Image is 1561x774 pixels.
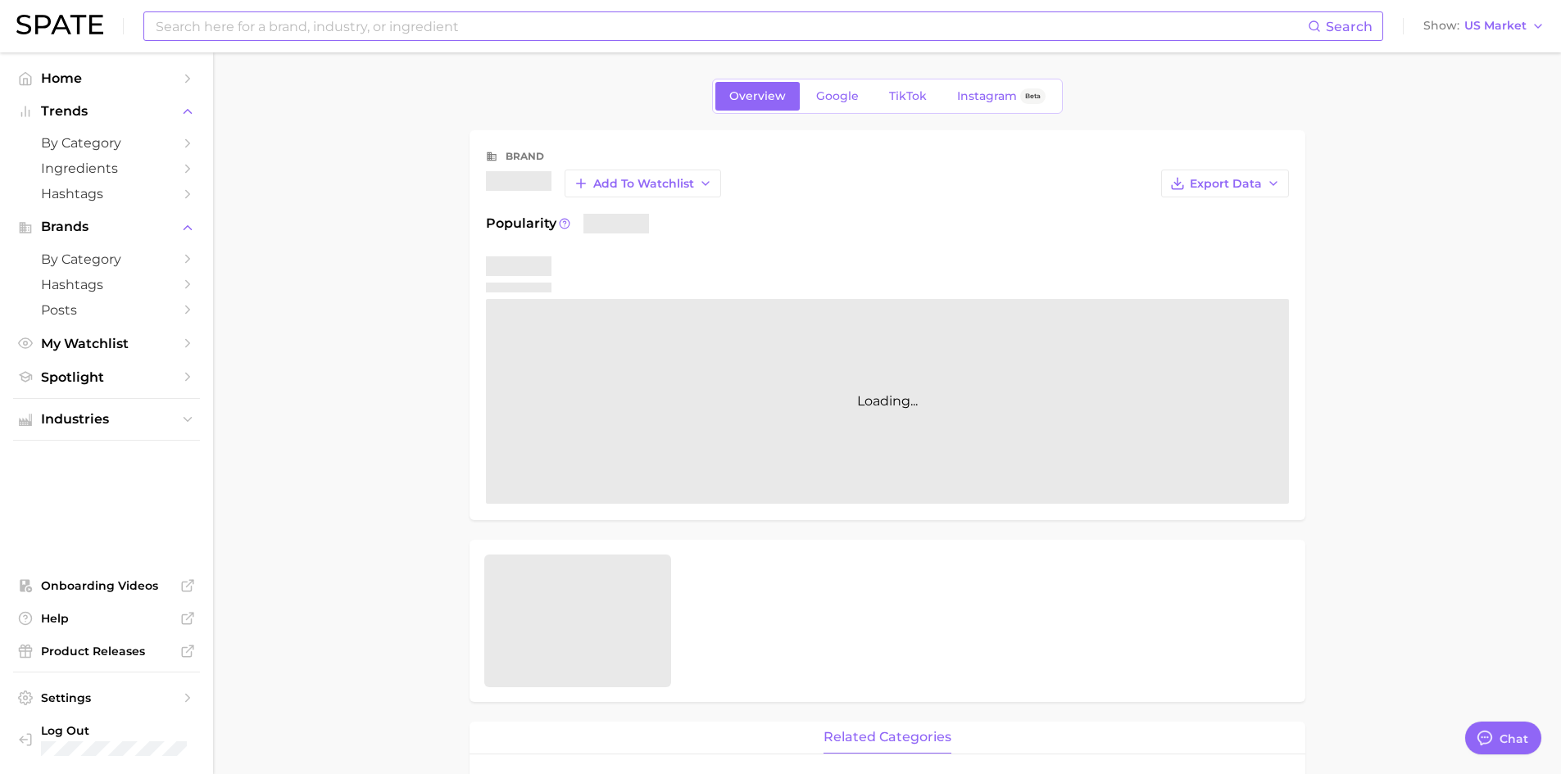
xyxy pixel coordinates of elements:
a: by Category [13,247,200,272]
a: Onboarding Videos [13,573,200,598]
span: Popularity [486,214,556,233]
span: Search [1326,19,1373,34]
span: Google [816,89,859,103]
a: Spotlight [13,364,200,390]
a: Hashtags [13,272,200,297]
span: Ingredients [41,161,172,176]
a: Product Releases [13,639,200,663]
span: Brands [41,220,172,234]
a: Log out. Currently logged in with e-mail rina.brinas@loreal.com. [13,718,200,761]
a: Google [802,82,873,111]
span: Trends [41,104,172,119]
span: Log Out [41,723,187,738]
a: Hashtags [13,181,200,206]
button: ShowUS Market [1419,16,1549,37]
span: related categories [824,730,951,745]
span: Posts [41,302,172,318]
button: Trends [13,99,200,124]
a: My Watchlist [13,331,200,356]
span: Overview [729,89,786,103]
a: by Category [13,130,200,156]
a: Settings [13,686,200,710]
button: Add to Watchlist [565,170,721,197]
span: Beta [1025,89,1041,103]
a: InstagramBeta [943,82,1060,111]
button: Export Data [1161,170,1289,197]
span: My Watchlist [41,336,172,351]
a: Help [13,606,200,631]
span: Spotlight [41,369,172,385]
a: TikTok [875,82,941,111]
span: Show [1423,21,1459,30]
span: US Market [1464,21,1527,30]
span: TikTok [889,89,927,103]
span: Add to Watchlist [593,177,694,191]
input: Search here for a brand, industry, or ingredient [154,12,1308,40]
button: Brands [13,215,200,239]
img: SPATE [16,15,103,34]
a: Overview [715,82,800,111]
span: Industries [41,412,172,427]
span: by Category [41,135,172,151]
span: Product Releases [41,644,172,659]
span: Export Data [1190,177,1262,191]
span: Onboarding Videos [41,578,172,593]
span: Home [41,70,172,86]
span: Hashtags [41,277,172,292]
a: Posts [13,297,200,323]
div: brand [506,147,544,166]
span: Settings [41,690,172,705]
div: Loading... [486,299,1289,504]
span: Instagram [957,89,1017,103]
span: Help [41,611,172,626]
button: Industries [13,407,200,432]
a: Ingredients [13,156,200,181]
span: Hashtags [41,186,172,201]
a: Home [13,66,200,91]
span: by Category [41,251,172,267]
